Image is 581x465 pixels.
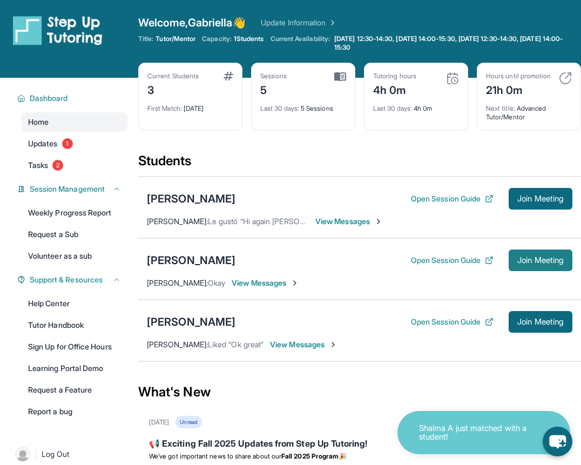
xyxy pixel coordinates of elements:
[234,35,264,43] span: 1 Students
[486,98,572,122] div: Advanced Tutor/Mentor
[486,104,515,112] span: Next title :
[25,184,121,194] button: Session Management
[232,278,299,288] span: View Messages
[22,359,127,378] a: Learning Portal Demo
[281,452,339,460] strong: Fall 2025 Program
[30,93,68,104] span: Dashboard
[28,138,58,149] span: Updates
[22,156,127,175] a: Tasks2
[22,246,127,266] a: Volunteer as a sub
[147,278,208,287] span: [PERSON_NAME] :
[271,35,330,52] span: Current Availability:
[329,340,337,349] img: Chevron-Right
[486,80,551,98] div: 21h 0m
[138,368,581,416] div: What's New
[30,184,105,194] span: Session Management
[22,294,127,313] a: Help Center
[419,424,527,442] p: Shaima A just matched with a student!
[509,311,572,333] button: Join Meeting
[52,160,63,171] span: 2
[373,80,416,98] div: 4h 0m
[28,117,49,127] span: Home
[326,17,337,28] img: Chevron Right
[260,80,287,98] div: 5
[446,72,459,85] img: card
[147,104,182,112] span: First Match :
[517,196,564,202] span: Join Meeting
[13,15,103,45] img: logo
[147,340,208,349] span: [PERSON_NAME] :
[202,35,232,43] span: Capacity:
[339,452,347,460] span: 🎉
[224,72,233,80] img: card
[411,193,494,204] button: Open Session Guide
[509,188,572,210] button: Join Meeting
[147,72,199,80] div: Current Students
[543,427,572,456] button: chat-button
[15,447,30,462] img: user-img
[175,416,201,428] div: Unread
[22,203,127,223] a: Weekly Progress Report
[411,316,494,327] button: Open Session Guide
[373,104,412,112] span: Last 30 days :
[25,274,121,285] button: Support & Resources
[149,418,169,427] div: [DATE]
[517,257,564,264] span: Join Meeting
[22,337,127,356] a: Sign Up for Office Hours
[149,452,281,460] span: We’ve got important news to share about our
[22,380,127,400] a: Request a Feature
[138,152,581,176] div: Students
[22,112,127,132] a: Home
[517,319,564,325] span: Join Meeting
[332,35,581,52] a: [DATE] 12:30-14:30, [DATE] 14:00-15:30, [DATE] 12:30-14:30, [DATE] 14:00-15:30
[509,250,572,271] button: Join Meeting
[147,253,235,268] div: [PERSON_NAME]
[208,278,225,287] span: Okay
[138,15,246,30] span: Welcome, Gabriella 👋
[290,279,299,287] img: Chevron-Right
[28,160,48,171] span: Tasks
[22,134,127,153] a: Updates1
[138,35,153,43] span: Title:
[147,314,235,329] div: [PERSON_NAME]
[374,217,383,226] img: Chevron-Right
[35,448,37,461] span: |
[260,72,287,80] div: Sessions
[373,98,459,113] div: 4h 0m
[22,315,127,335] a: Tutor Handbook
[411,255,494,266] button: Open Session Guide
[260,104,299,112] span: Last 30 days :
[147,191,235,206] div: [PERSON_NAME]
[486,72,551,80] div: Hours until promotion
[334,35,579,52] span: [DATE] 12:30-14:30, [DATE] 14:00-15:30, [DATE] 12:30-14:30, [DATE] 14:00-15:30
[30,274,103,285] span: Support & Resources
[315,216,383,227] span: View Messages
[25,93,121,104] button: Dashboard
[208,340,264,349] span: Liked “Ok great”
[559,72,572,85] img: card
[261,17,336,28] a: Update Information
[147,217,208,226] span: [PERSON_NAME] :
[22,402,127,421] a: Report a bug
[147,80,199,98] div: 3
[373,72,416,80] div: Tutoring hours
[149,437,570,452] div: 📢 Exciting Fall 2025 Updates from Step Up Tutoring!
[260,98,346,113] div: 5 Sessions
[334,72,346,82] img: card
[147,98,233,113] div: [DATE]
[42,449,70,460] span: Log Out
[62,138,73,149] span: 1
[270,339,337,350] span: View Messages
[22,225,127,244] a: Request a Sub
[156,35,195,43] span: Tutor/Mentor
